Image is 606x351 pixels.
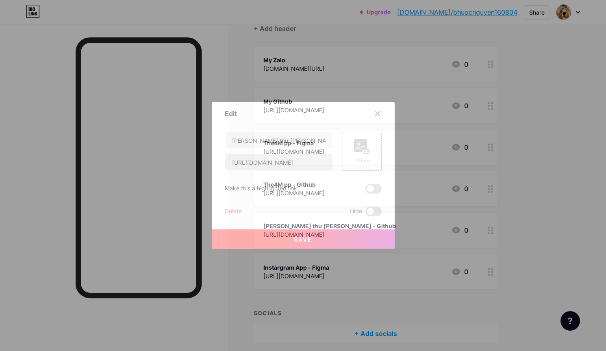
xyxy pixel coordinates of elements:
input: URL [225,154,332,170]
div: Edit [225,109,237,118]
div: Make this a highlighted link [225,184,297,194]
div: Picture [354,157,370,164]
button: Save [212,229,395,249]
span: Save [294,236,312,243]
input: Title [225,132,332,148]
div: Delete [225,207,242,216]
span: Hide [350,207,362,216]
